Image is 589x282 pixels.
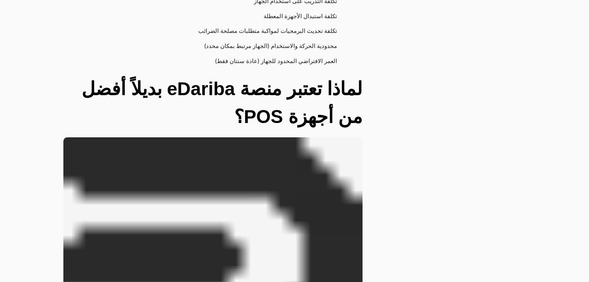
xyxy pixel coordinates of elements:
li: العمر الافتراضي المحدود للجهاز (عادة سنتان فقط) [71,54,347,69]
li: تكلفة تحديث البرمجيات لمواكبة متطلبات مصلحة الضرائب [71,24,347,39]
li: محدودية الحركة والاستخدام (الجهاز مرتبط بمكان محدد) [71,39,347,54]
h2: لماذا تعتبر منصة eDariba بديلاً أفضل من أجهزة POS؟ [63,75,363,131]
li: تكلفة استبدال الأجهزة المعطلة [71,9,347,24]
